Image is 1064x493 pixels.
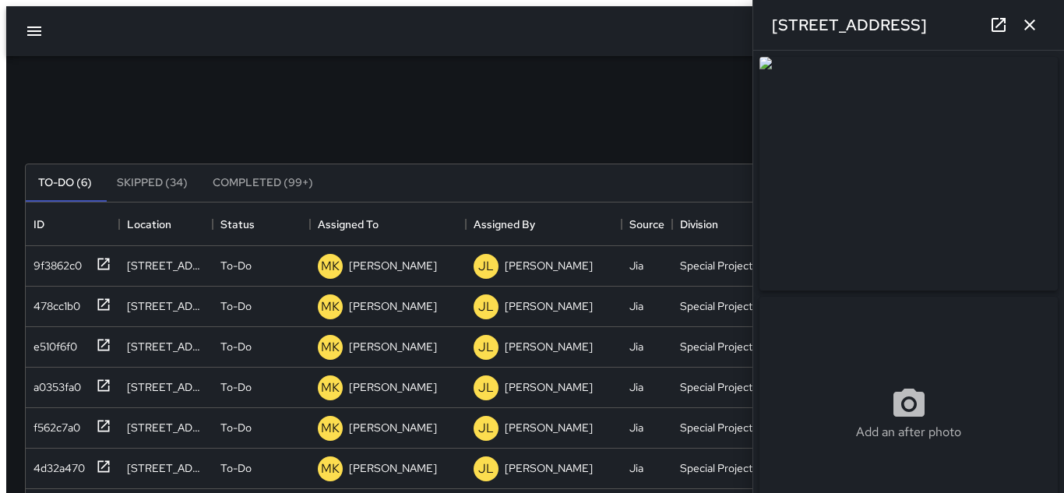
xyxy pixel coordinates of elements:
p: JL [478,460,494,478]
p: MK [321,379,340,397]
p: JL [478,338,494,357]
p: JL [478,257,494,276]
div: Jia [629,420,643,435]
div: Assigned By [474,202,535,246]
div: Jia [629,298,643,314]
div: Jia [629,339,643,354]
div: Jia [629,379,643,395]
div: Jia [629,460,643,476]
button: Skipped (34) [104,164,200,202]
div: a0353fa0 [27,373,81,395]
div: 8 Montgomery Street [127,379,205,395]
div: f562c7a0 [27,414,80,435]
div: Division [680,202,718,246]
p: JL [478,419,494,438]
p: [PERSON_NAME] [505,258,593,273]
div: Special Projects Team [680,298,762,314]
p: To-Do [220,298,252,314]
p: To-Do [220,339,252,354]
div: 41 Montgomery Street [127,339,205,354]
p: [PERSON_NAME] [349,298,437,314]
div: 544 Market Street [127,258,205,273]
div: ID [33,202,44,246]
p: MK [321,298,340,316]
p: To-Do [220,379,252,395]
p: [PERSON_NAME] [349,379,437,395]
p: [PERSON_NAME] [349,420,437,435]
div: Special Projects Team [680,460,762,476]
p: MK [321,419,340,438]
div: 155 Montgomery Street [127,298,205,314]
div: Assigned To [318,202,379,246]
div: Status [220,202,255,246]
button: Completed (99+) [200,164,326,202]
p: [PERSON_NAME] [505,339,593,354]
div: Source [622,202,672,246]
p: To-Do [220,460,252,476]
div: 478cc1b0 [27,292,80,314]
p: [PERSON_NAME] [349,258,437,273]
div: Special Projects Team [680,420,762,435]
div: Special Projects Team [680,379,762,395]
div: 4d32a470 [27,454,85,476]
div: Jia [629,258,643,273]
p: MK [321,338,340,357]
p: MK [321,460,340,478]
div: Location [127,202,171,246]
div: e510f6f0 [27,333,77,354]
div: Division [672,202,770,246]
div: Location [119,202,213,246]
p: [PERSON_NAME] [505,460,593,476]
div: Special Projects Team [680,339,762,354]
div: Assigned By [466,202,622,246]
div: Assigned To [310,202,466,246]
div: 55 Stevenson Street [127,420,205,435]
p: To-Do [220,420,252,435]
p: MK [321,257,340,276]
div: Source [629,202,664,246]
p: JL [478,298,494,316]
p: [PERSON_NAME] [505,298,593,314]
button: To-Do (6) [26,164,104,202]
div: ID [26,202,119,246]
p: [PERSON_NAME] [505,379,593,395]
p: To-Do [220,258,252,273]
div: Status [213,202,310,246]
div: 9f3862c0 [27,252,82,273]
p: [PERSON_NAME] [505,420,593,435]
div: Special Projects Team [680,258,762,273]
p: [PERSON_NAME] [349,339,437,354]
p: JL [478,379,494,397]
div: 2 Trinity Place [127,460,205,476]
p: [PERSON_NAME] [349,460,437,476]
